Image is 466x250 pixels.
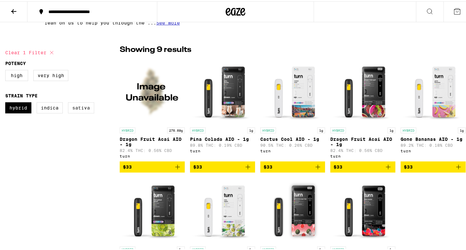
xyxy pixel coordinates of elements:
[193,163,202,168] span: $33
[167,126,185,132] p: 276.69g
[120,147,185,151] p: 82.4% THC: 0.56% CBD
[120,58,185,160] a: Open page for Dragon Fruit Acai AIO - 1g from turn
[260,58,325,160] a: Open page for Cactus Cool AIO - 1g from turn
[4,5,47,10] span: Hi. Need any help?
[260,126,276,132] p: HYBRID
[401,160,466,171] button: Add to bag
[260,147,325,152] div: turn
[190,147,255,152] div: turn
[404,163,413,168] span: $33
[388,126,395,132] p: 1g
[120,126,135,132] p: HYBRID
[190,58,255,160] a: Open page for Pina Colada AIO - 1g from turn
[330,176,395,242] img: turn - Neon Nectar AIO - 1g
[190,160,255,171] button: Add to bag
[247,126,255,132] p: 1g
[401,142,466,146] p: 89.2% THC: 0.18% CBD
[334,163,342,168] span: $33
[260,58,325,123] img: turn - Cactus Cool AIO - 1g
[120,160,185,171] button: Add to bag
[330,135,395,146] p: Dragon Fruit Acai AIO - 1g
[190,126,206,132] p: HYBRID
[401,126,416,132] p: HYBRID
[401,147,466,152] div: turn
[458,126,466,132] p: 1g
[120,153,185,157] div: turn
[5,69,28,80] label: High
[260,176,325,242] img: turn - Watermelon Sugar High AIO - 1g
[401,58,466,123] img: turn - Gone Bananas AIO - 1g
[120,176,185,242] img: turn - Kiwi Spiked Punch AIO - 1g
[120,135,185,146] p: Dragon Fruit Acai AIO - 1g
[260,142,325,146] p: 90.5% THC: 0.26% CBD
[190,58,255,123] img: turn - Pina Colada AIO - 1g
[156,19,180,24] span: See more
[120,43,191,54] p: Showing 9 results
[37,101,63,112] label: Indica
[330,126,346,132] p: HYBRID
[68,101,94,112] label: Sativa
[33,69,68,80] label: Very High
[330,153,395,157] div: turn
[330,58,395,123] img: turn - Dragon Fruit Acai AIO - 1g
[120,58,185,123] img: turn - Dragon Fruit Acai AIO - 1g
[5,101,31,112] label: Hybrid
[317,126,325,132] p: 1g
[330,58,395,160] a: Open page for Dragon Fruit Acai AIO - 1g from turn
[260,135,325,141] p: Cactus Cool AIO - 1g
[260,160,325,171] button: Add to bag
[5,92,38,97] legend: Strain Type
[264,163,272,168] span: $33
[401,135,466,141] p: Gone Bananas AIO - 1g
[190,176,255,242] img: turn - Sour Apple - 1g
[123,163,132,168] span: $33
[190,135,255,141] p: Pina Colada AIO - 1g
[5,59,26,65] legend: Potency
[330,160,395,171] button: Add to bag
[190,142,255,146] p: 89.8% THC: 0.19% CBD
[5,43,56,59] button: Clear 1 filter
[401,58,466,160] a: Open page for Gone Bananas AIO - 1g from turn
[330,147,395,151] p: 82.4% THC: 0.56% CBD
